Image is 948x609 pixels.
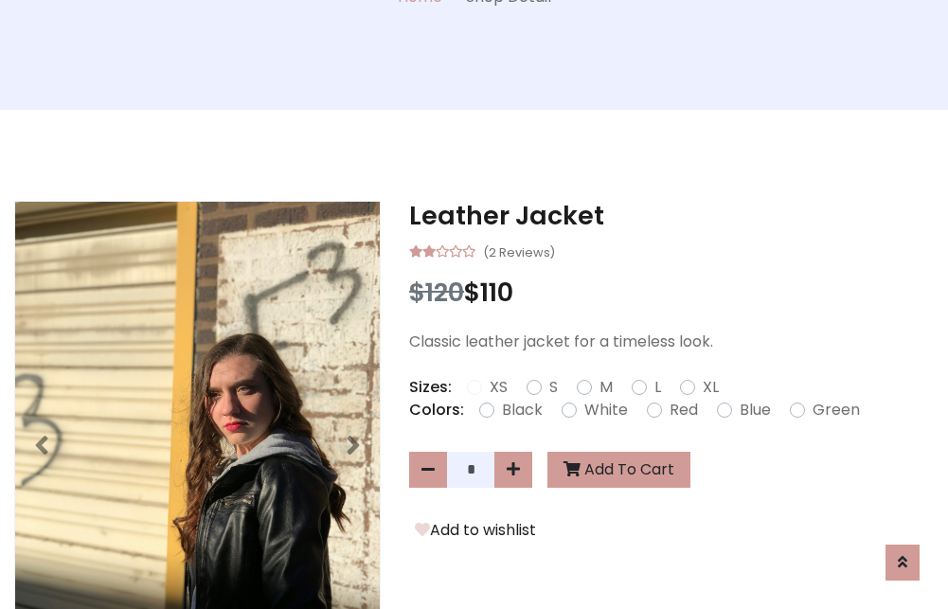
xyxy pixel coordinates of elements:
[703,376,719,399] label: XL
[584,399,628,421] label: White
[483,240,555,262] small: (2 Reviews)
[409,275,464,310] span: $120
[409,201,934,231] h3: Leather Jacket
[670,399,698,421] label: Red
[409,331,934,353] p: Classic leather jacket for a timeless look.
[740,399,771,421] label: Blue
[409,376,452,399] p: Sizes:
[409,518,542,543] button: Add to wishlist
[549,376,558,399] label: S
[654,376,661,399] label: L
[480,275,513,310] span: 110
[490,376,508,399] label: XS
[547,452,690,488] button: Add To Cart
[409,399,464,421] p: Colors:
[502,399,543,421] label: Black
[813,399,860,421] label: Green
[599,376,613,399] label: M
[409,278,934,308] h3: $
